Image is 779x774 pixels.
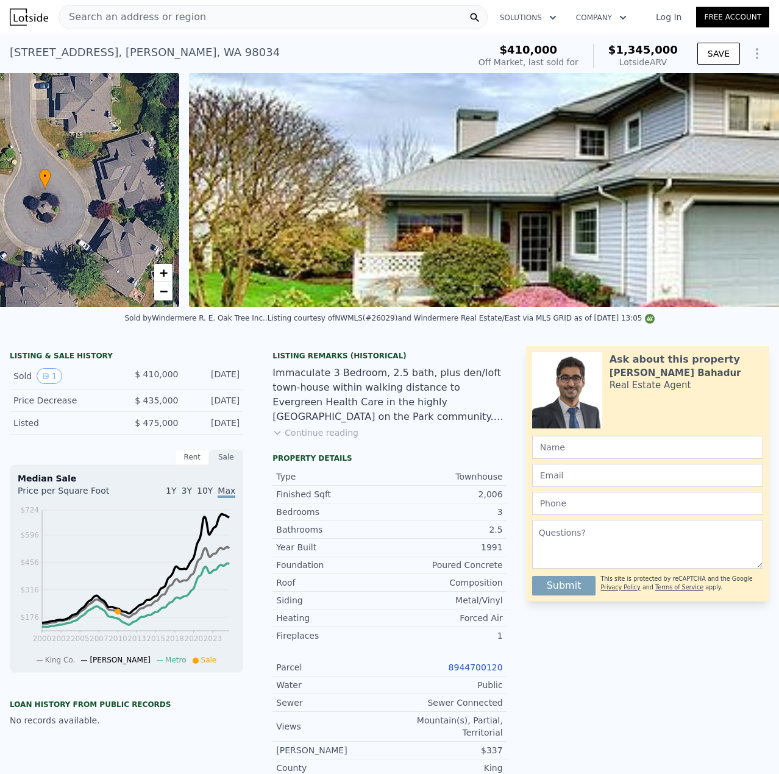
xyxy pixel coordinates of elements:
[500,43,558,56] span: $410,000
[276,720,389,733] div: Views
[276,612,389,624] div: Heating
[18,485,127,504] div: Price per Square Foot
[209,449,243,465] div: Sale
[188,417,240,429] div: [DATE]
[165,634,184,643] tspan: 2018
[610,352,740,367] div: Ask about this property
[20,613,39,622] tspan: $176
[276,697,389,709] div: Sewer
[160,265,168,280] span: +
[71,634,90,643] tspan: 2005
[389,577,503,589] div: Composition
[610,367,741,379] div: [PERSON_NAME] Bahadur
[276,488,389,500] div: Finished Sqft
[566,7,636,29] button: Company
[389,488,503,500] div: 2,006
[478,56,578,68] div: Off Market, last sold for
[135,369,178,379] span: $ 410,000
[276,577,389,589] div: Roof
[655,584,703,591] a: Terms of Service
[389,612,503,624] div: Forced Air
[13,394,117,407] div: Price Decrease
[135,418,178,428] span: $ 475,000
[272,427,358,439] button: Continue reading
[127,634,146,643] tspan: 2013
[135,396,178,405] span: $ 435,000
[10,714,243,726] div: No records available.
[532,492,763,515] input: Phone
[10,700,243,709] div: Loan history from public records
[276,762,389,774] div: County
[37,368,62,384] button: View historical data
[389,524,503,536] div: 2.5
[218,486,235,498] span: Max
[45,656,76,664] span: King Co.
[276,506,389,518] div: Bedrooms
[108,634,127,643] tspan: 2010
[39,171,51,182] span: •
[188,368,240,384] div: [DATE]
[389,594,503,606] div: Metal/Vinyl
[182,486,192,495] span: 3Y
[20,506,39,514] tspan: $724
[389,697,503,709] div: Sewer Connected
[10,9,48,26] img: Lotside
[532,436,763,459] input: Name
[13,417,117,429] div: Listed
[160,283,168,299] span: −
[276,559,389,571] div: Foundation
[276,541,389,553] div: Year Built
[276,470,389,483] div: Type
[641,11,696,23] a: Log In
[608,43,678,56] span: $1,345,000
[272,366,506,424] div: Immaculate 3 Bedroom, 2.5 bath, plus den/loft town-house within walking distance to Evergreen Hea...
[389,744,503,756] div: $337
[276,661,389,673] div: Parcel
[600,571,763,595] div: This site is protected by reCAPTCHA and the Google and apply.
[166,486,176,495] span: 1Y
[154,264,173,282] a: Zoom in
[20,531,39,539] tspan: $596
[276,630,389,642] div: Fireplaces
[165,656,186,664] span: Metro
[449,662,503,672] a: 8944700120
[13,368,117,384] div: Sold
[268,314,655,322] div: Listing courtesy of NWMLS (#26029) and Windermere Real Estate/East via MLS GRID as of [DATE] 13:05
[532,464,763,487] input: Email
[490,7,566,29] button: Solutions
[175,449,209,465] div: Rent
[389,762,503,774] div: King
[389,506,503,518] div: 3
[389,541,503,553] div: 1991
[645,314,655,324] img: NWMLS Logo
[389,679,503,691] div: Public
[90,634,108,643] tspan: 2007
[389,630,503,642] div: 1
[204,634,222,643] tspan: 2023
[52,634,71,643] tspan: 2002
[697,43,740,65] button: SAVE
[33,634,52,643] tspan: 2000
[10,351,243,363] div: LISTING & SALE HISTORY
[608,56,678,68] div: Lotside ARV
[18,472,235,485] div: Median Sale
[124,314,267,322] div: Sold by Windermere R. E. Oak Tree Inc. .
[59,10,206,24] span: Search an address or region
[272,351,506,361] div: Listing Remarks (Historical)
[276,594,389,606] div: Siding
[154,282,173,300] a: Zoom out
[39,169,51,190] div: •
[276,524,389,536] div: Bathrooms
[10,44,280,61] div: [STREET_ADDRESS] , [PERSON_NAME] , WA 98034
[600,584,640,591] a: Privacy Policy
[276,744,389,756] div: [PERSON_NAME]
[610,379,691,391] div: Real Estate Agent
[532,576,596,595] button: Submit
[197,486,213,495] span: 10Y
[389,714,503,739] div: Mountain(s), Partial, Territorial
[20,558,39,567] tspan: $456
[20,586,39,594] tspan: $316
[185,634,204,643] tspan: 2020
[389,470,503,483] div: Townhouse
[389,559,503,571] div: Poured Concrete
